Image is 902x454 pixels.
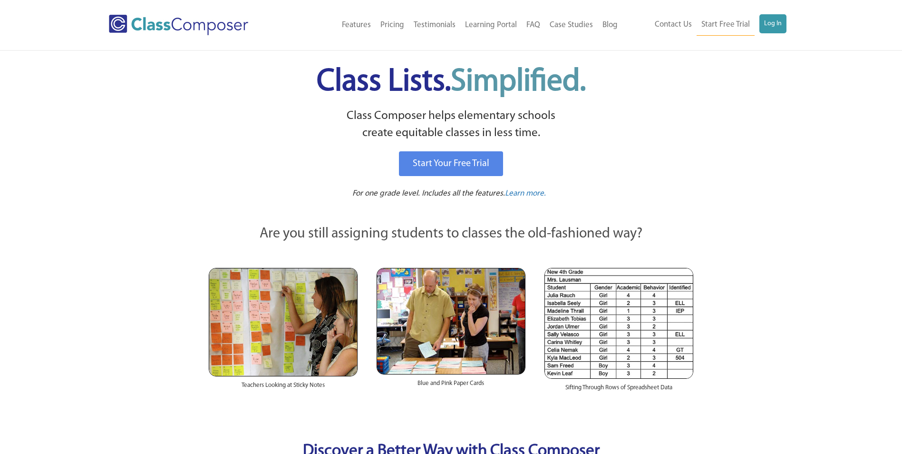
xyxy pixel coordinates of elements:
nav: Header Menu [622,14,786,36]
a: Pricing [376,15,409,36]
p: Class Composer helps elementary schools create equitable classes in less time. [207,108,695,142]
div: Teachers Looking at Sticky Notes [209,376,358,399]
a: Start Your Free Trial [399,151,503,176]
a: FAQ [522,15,545,36]
a: Log In [759,14,786,33]
span: Simplified. [451,67,586,98]
span: Start Your Free Trial [413,159,489,168]
a: Blog [598,15,622,36]
a: Contact Us [650,14,697,35]
a: Learn more. [505,188,546,200]
div: Sifting Through Rows of Spreadsheet Data [544,379,693,402]
span: For one grade level. Includes all the features. [352,189,505,197]
img: Class Composer [109,15,248,35]
img: Blue and Pink Paper Cards [377,268,525,374]
img: Teachers Looking at Sticky Notes [209,268,358,376]
a: Testimonials [409,15,460,36]
a: Case Studies [545,15,598,36]
a: Start Free Trial [697,14,755,36]
span: Class Lists. [317,67,586,98]
a: Features [337,15,376,36]
img: Spreadsheets [544,268,693,379]
div: Blue and Pink Paper Cards [377,375,525,397]
p: Are you still assigning students to classes the old-fashioned way? [209,224,694,245]
a: Learning Portal [460,15,522,36]
nav: Header Menu [287,15,622,36]
span: Learn more. [505,189,546,197]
